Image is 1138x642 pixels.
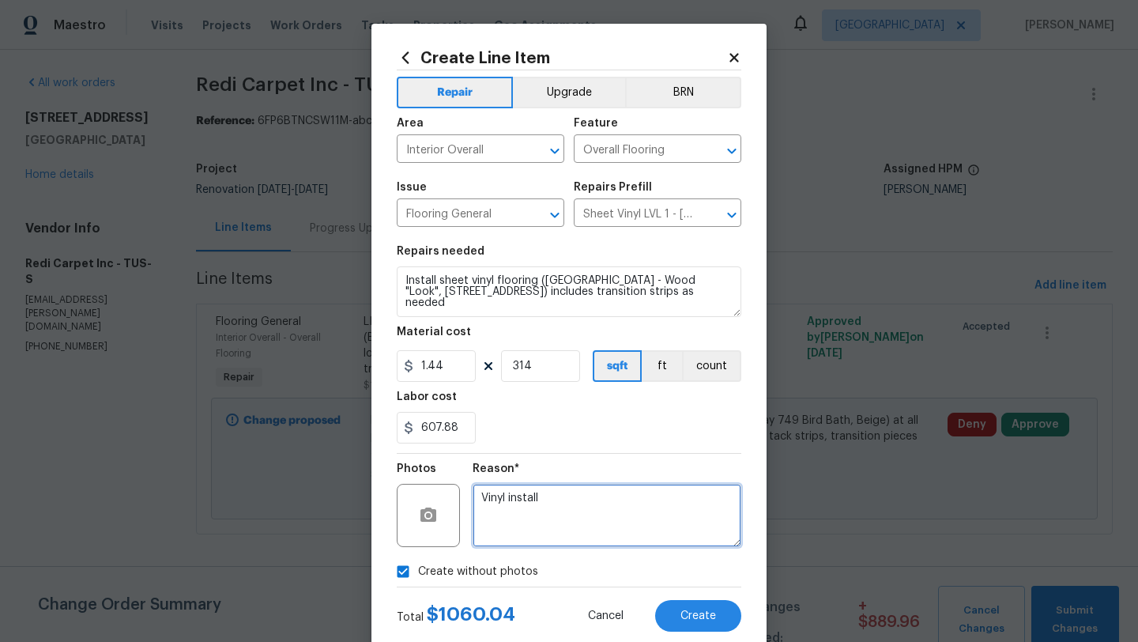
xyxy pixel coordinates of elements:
[513,77,626,108] button: Upgrade
[397,391,457,402] h5: Labor cost
[397,49,727,66] h2: Create Line Item
[397,327,471,338] h5: Material cost
[473,463,519,474] h5: Reason*
[593,350,642,382] button: sqft
[588,610,624,622] span: Cancel
[544,140,566,162] button: Open
[680,610,716,622] span: Create
[563,600,649,632] button: Cancel
[397,463,436,474] h5: Photos
[574,182,652,193] h5: Repairs Prefill
[721,204,743,226] button: Open
[427,605,515,624] span: $ 1060.04
[418,564,538,580] span: Create without photos
[397,606,515,625] div: Total
[397,77,513,108] button: Repair
[655,600,741,632] button: Create
[397,118,424,129] h5: Area
[397,182,427,193] h5: Issue
[397,266,741,317] textarea: Install sheet vinyl flooring ([GEOGRAPHIC_DATA] - Wood "Look", [STREET_ADDRESS]) includes transit...
[574,118,618,129] h5: Feature
[397,246,484,257] h5: Repairs needed
[544,204,566,226] button: Open
[473,484,741,547] textarea: Vinyl install
[682,350,741,382] button: count
[642,350,682,382] button: ft
[625,77,741,108] button: BRN
[721,140,743,162] button: Open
